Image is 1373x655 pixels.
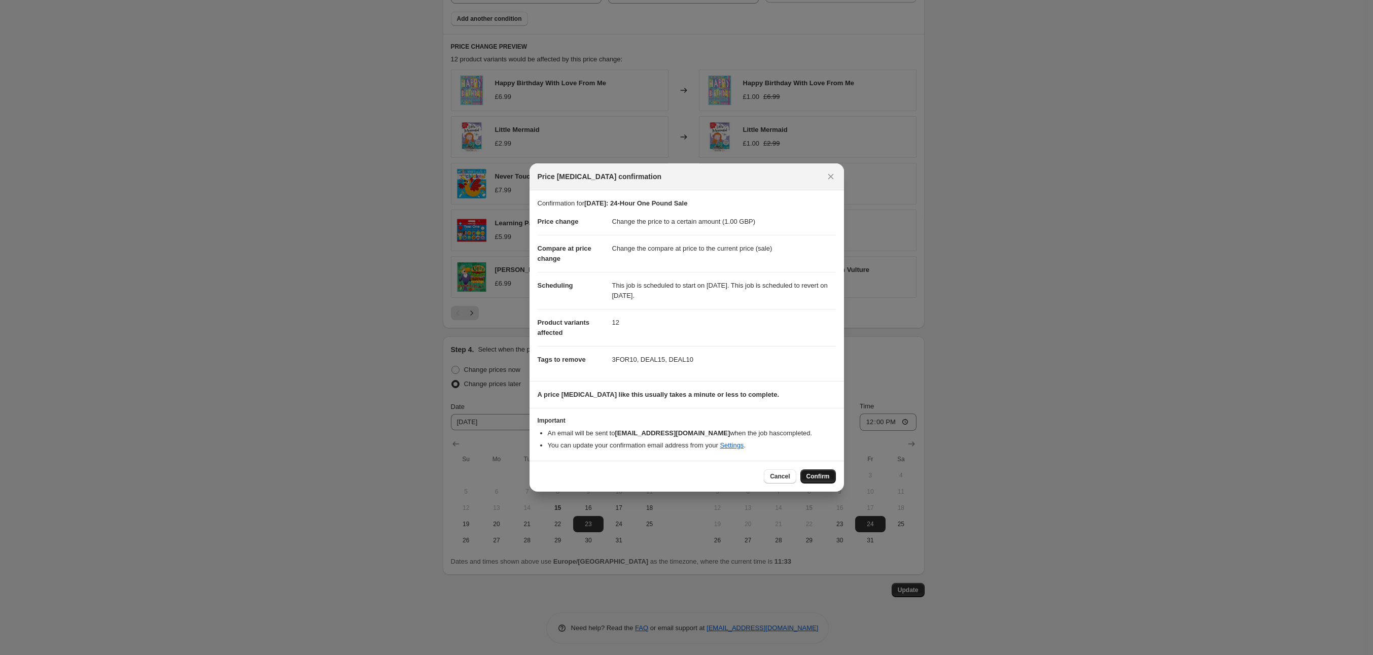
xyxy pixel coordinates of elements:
span: Scheduling [538,282,573,289]
dd: 3FOR10, DEAL15, DEAL10 [612,346,836,373]
dd: 12 [612,309,836,336]
span: Price change [538,218,579,225]
dd: Change the price to a certain amount (1.00 GBP) [612,209,836,235]
dd: This job is scheduled to start on [DATE]. This job is scheduled to revert on [DATE]. [612,272,836,309]
button: Confirm [800,469,836,484]
h3: Important [538,417,836,425]
span: Product variants affected [538,319,590,336]
span: Confirm [806,472,830,480]
li: An email will be sent to when the job has completed . [548,428,836,438]
button: Close [824,169,838,184]
dd: Change the compare at price to the current price (sale) [612,235,836,262]
b: [EMAIL_ADDRESS][DOMAIN_NAME] [615,429,730,437]
span: Compare at price change [538,245,591,262]
a: Settings [720,441,744,449]
b: A price [MEDICAL_DATA] like this usually takes a minute or less to complete. [538,391,780,398]
li: You can update your confirmation email address from your . [548,440,836,451]
p: Confirmation for [538,198,836,209]
b: [DATE]: 24-Hour One Pound Sale [584,199,687,207]
span: Tags to remove [538,356,586,363]
span: Price [MEDICAL_DATA] confirmation [538,171,662,182]
span: Cancel [770,472,790,480]
button: Cancel [764,469,796,484]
